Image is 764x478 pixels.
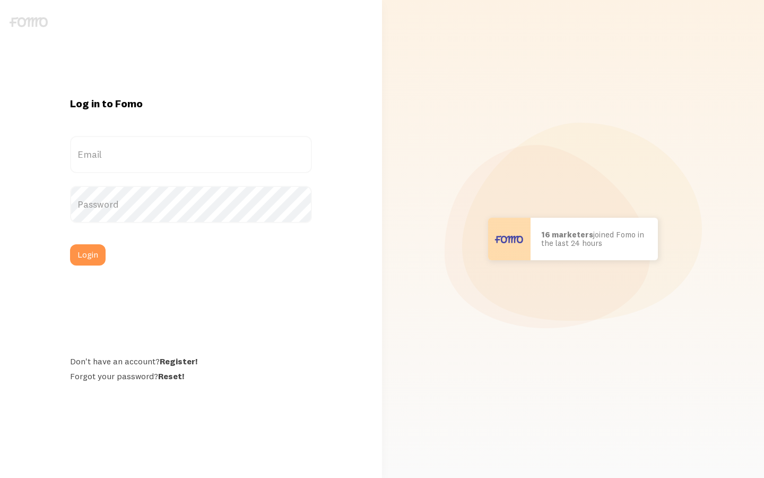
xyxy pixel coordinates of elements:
b: 16 marketers [541,229,593,240]
h1: Log in to Fomo [70,97,312,110]
img: User avatar [488,218,531,260]
div: Don't have an account? [70,356,312,366]
label: Password [70,186,312,223]
button: Login [70,244,106,266]
p: joined Fomo in the last 24 hours [541,231,647,248]
div: Forgot your password? [70,371,312,381]
img: fomo-logo-gray-b99e0e8ada9f9040e2984d0d95b3b12da0074ffd48d1e5cb62ac37fc77b0b268.svg [10,17,48,27]
label: Email [70,136,312,173]
a: Register! [160,356,197,366]
a: Reset! [158,371,184,381]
